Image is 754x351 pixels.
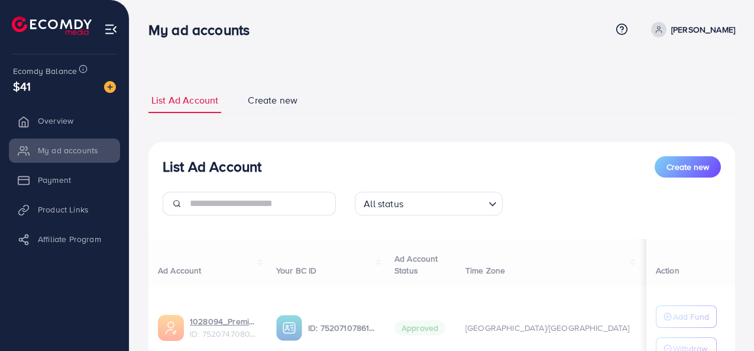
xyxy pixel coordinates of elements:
[151,94,218,107] span: List Ad Account
[13,78,31,95] span: $41
[13,65,77,77] span: Ecomdy Balance
[671,22,735,37] p: [PERSON_NAME]
[104,22,118,36] img: menu
[248,94,297,107] span: Create new
[12,17,92,35] img: logo
[407,193,484,212] input: Search for option
[646,22,735,37] a: [PERSON_NAME]
[655,156,721,178] button: Create new
[666,161,709,173] span: Create new
[104,81,116,93] img: image
[163,158,261,175] h3: List Ad Account
[148,21,259,38] h3: My ad accounts
[355,192,503,215] div: Search for option
[361,195,406,212] span: All status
